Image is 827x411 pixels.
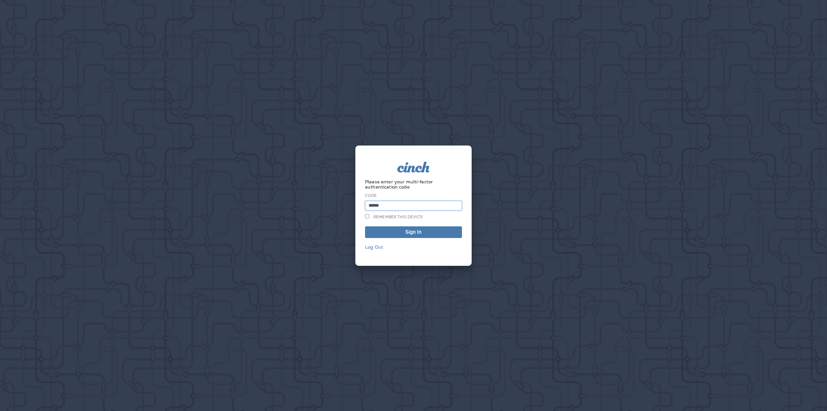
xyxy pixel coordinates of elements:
[365,193,377,198] label: Code
[365,226,462,238] button: Sign In
[369,230,458,235] span: Sign In
[373,214,423,220] span: Remember this device
[365,244,383,250] a: Log Out
[365,179,462,189] p: Please enter your multi-factor authentication code
[365,214,369,218] input: Remember this device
